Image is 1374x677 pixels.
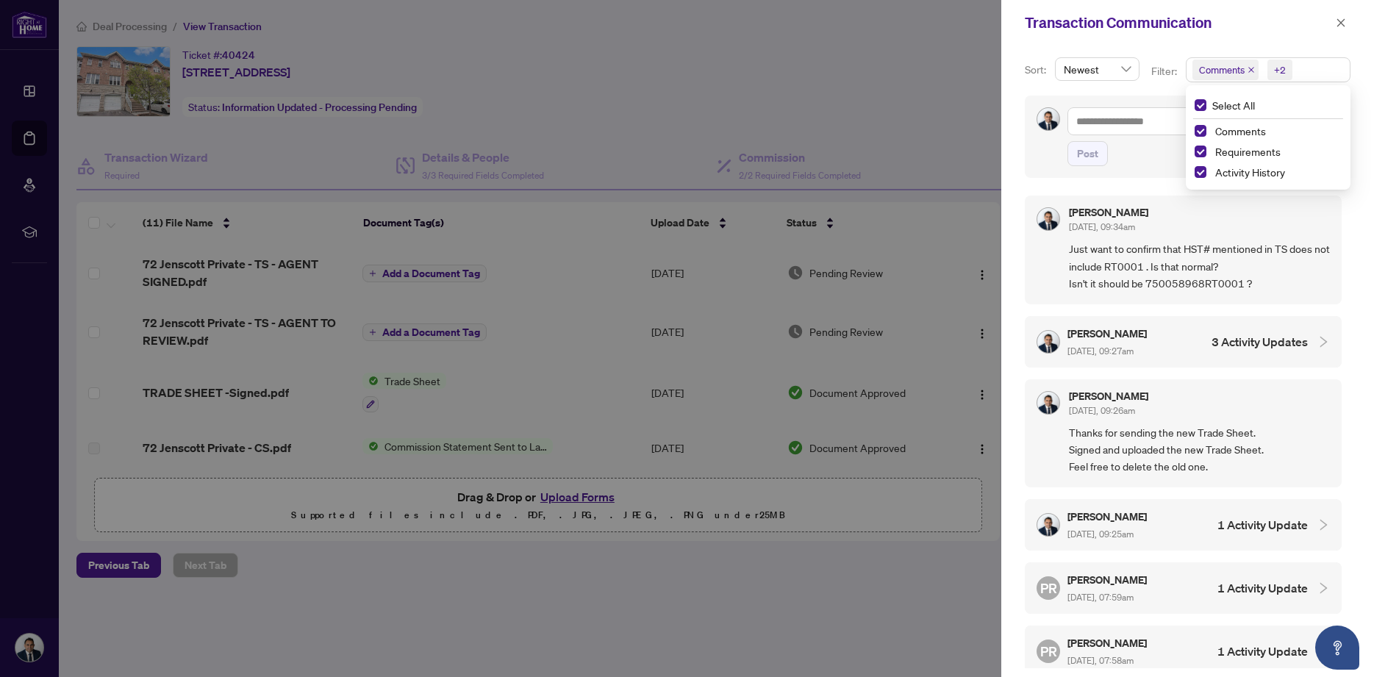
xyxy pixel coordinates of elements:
[1067,655,1134,666] span: [DATE], 07:58am
[1037,108,1059,130] img: Profile Icon
[1067,571,1149,588] h5: [PERSON_NAME]
[1192,60,1259,80] span: Comments
[1209,143,1342,160] span: Requirements
[1069,424,1330,476] span: Thanks for sending the new Trade Sheet. Signed and uploaded the new Trade Sheet. Feel free to del...
[1025,499,1342,551] div: Profile Icon[PERSON_NAME] [DATE], 09:25am1 Activity Update
[1040,578,1057,598] span: PR
[1195,125,1206,137] span: Select Comments
[1069,240,1330,292] span: Just want to confirm that HST# mentioned in TS does not include RT0001 . Is that normal? Isn't it...
[1069,221,1135,232] span: [DATE], 09:34am
[1195,146,1206,157] span: Select Requirements
[1069,391,1148,401] h5: [PERSON_NAME]
[1212,333,1308,351] h4: 3 Activity Updates
[1025,316,1342,368] div: Profile Icon[PERSON_NAME] [DATE], 09:27am3 Activity Updates
[1037,514,1059,536] img: Profile Icon
[1025,626,1342,677] div: PR[PERSON_NAME] [DATE], 07:58am1 Activity Update
[1025,12,1331,34] div: Transaction Communication
[1025,62,1049,78] p: Sort:
[1151,63,1179,79] p: Filter:
[1069,207,1148,218] h5: [PERSON_NAME]
[1315,626,1359,670] button: Open asap
[1209,163,1342,181] span: Activity History
[1067,508,1149,525] h5: [PERSON_NAME]
[1217,516,1308,534] h4: 1 Activity Update
[1317,518,1330,531] span: collapsed
[1037,208,1059,230] img: Profile Icon
[1336,18,1346,28] span: close
[1317,335,1330,348] span: collapsed
[1206,97,1261,113] span: Select All
[1215,145,1281,158] span: Requirements
[1069,405,1135,416] span: [DATE], 09:26am
[1037,392,1059,414] img: Profile Icon
[1067,592,1134,603] span: [DATE], 07:59am
[1248,66,1255,74] span: close
[1215,124,1266,137] span: Comments
[1064,58,1131,80] span: Newest
[1209,122,1342,140] span: Comments
[1067,325,1149,342] h5: [PERSON_NAME]
[1067,141,1108,166] button: Post
[1025,562,1342,614] div: PR[PERSON_NAME] [DATE], 07:59am1 Activity Update
[1217,642,1308,660] h4: 1 Activity Update
[1195,166,1206,178] span: Select Activity History
[1040,641,1057,662] span: PR
[1215,165,1285,179] span: Activity History
[1317,581,1330,595] span: collapsed
[1067,529,1134,540] span: [DATE], 09:25am
[1199,62,1245,77] span: Comments
[1274,62,1286,77] div: +2
[1217,579,1308,597] h4: 1 Activity Update
[1037,331,1059,353] img: Profile Icon
[1067,345,1134,357] span: [DATE], 09:27am
[1067,634,1149,651] h5: [PERSON_NAME]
